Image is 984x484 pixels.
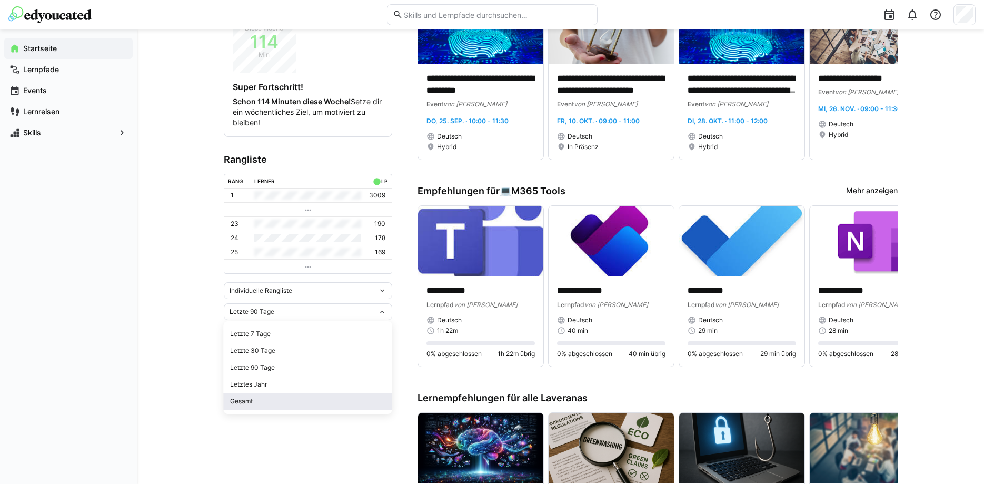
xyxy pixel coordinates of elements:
strong: Schon 114 Minuten diese Woche! [233,97,351,106]
span: 28 min übrig [891,350,927,358]
img: image [418,413,543,483]
span: 29 min übrig [760,350,796,358]
div: Letzte 30 Tage [230,347,386,355]
p: 190 [374,220,385,228]
span: Deutsch [829,316,853,324]
div: Lerner [254,178,275,184]
span: Hybrid [437,143,456,151]
span: Hybrid [698,143,718,151]
img: image [810,413,935,483]
p: 3009 [369,191,385,200]
span: Event [818,88,835,96]
img: image [679,206,804,276]
h3: Empfehlungen für [418,185,565,197]
img: image [679,413,804,483]
span: von [PERSON_NAME] [454,301,518,309]
p: 178 [375,234,385,242]
span: Lernpfad [426,301,454,309]
span: von [PERSON_NAME] [715,301,779,309]
input: Skills und Lernpfade durchsuchen… [403,10,591,19]
span: Event [426,100,443,108]
div: Letzte 7 Tage [230,330,386,338]
span: von [PERSON_NAME] [443,100,507,108]
span: 1h 22m übrig [498,350,535,358]
span: 28 min [829,327,848,335]
div: Letztes Jahr [230,380,386,389]
span: Letzte 90 Tage [230,308,274,316]
span: von [PERSON_NAME] [584,301,648,309]
div: Gesamt [230,397,386,406]
span: Mi, 26. Nov. · 09:00 - 11:30 [818,105,901,113]
div: LP [381,178,387,184]
span: Do, 25. Sep. · 10:00 - 11:30 [426,117,509,125]
span: Lernpfad [818,301,846,309]
img: image [810,206,935,276]
span: von [PERSON_NAME] [846,301,909,309]
span: Fr, 10. Okt. · 09:00 - 11:00 [557,117,640,125]
img: image [549,413,674,483]
span: Event [557,100,574,108]
span: Lernpfad [688,301,715,309]
span: 1h 22m [437,327,458,335]
span: Deutsch [698,132,723,141]
span: 0% abgeschlossen [818,350,873,358]
span: 40 min übrig [629,350,665,358]
span: 29 min [698,327,718,335]
span: Deutsch [568,132,592,141]
h3: Rangliste [224,154,392,165]
p: 25 [231,248,238,256]
span: Di, 28. Okt. · 11:00 - 12:00 [688,117,768,125]
span: 0% abgeschlossen [688,350,743,358]
span: Individuelle Rangliste [230,287,292,295]
p: 169 [375,248,385,256]
span: 0% abgeschlossen [426,350,482,358]
div: Letzte 90 Tage [230,363,386,372]
span: M365 Tools [511,185,565,197]
p: 24 [231,234,238,242]
span: Hybrid [829,131,848,139]
span: Lernpfad [557,301,584,309]
span: von [PERSON_NAME] [574,100,638,108]
span: Deutsch [437,132,462,141]
span: Deutsch [698,316,723,324]
span: 40 min [568,327,588,335]
span: 0% abgeschlossen [557,350,612,358]
img: image [549,206,674,276]
h3: Lernempfehlungen für alle Laveranas [418,392,898,404]
img: image [418,206,543,276]
span: von [PERSON_NAME] [835,88,899,96]
div: Rang [228,178,243,184]
span: Deutsch [829,120,853,129]
div: 💻️ [500,185,565,197]
p: 23 [231,220,238,228]
span: Event [688,100,704,108]
span: Deutsch [437,316,462,324]
p: Setze dir ein wöchentliches Ziel, um motiviert zu bleiben! [233,96,383,128]
span: In Präsenz [568,143,599,151]
span: Deutsch [568,316,592,324]
a: Mehr anzeigen [846,185,898,197]
p: 1 [231,191,234,200]
span: von [PERSON_NAME] [704,100,768,108]
h4: Super Fortschritt! [233,82,383,92]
